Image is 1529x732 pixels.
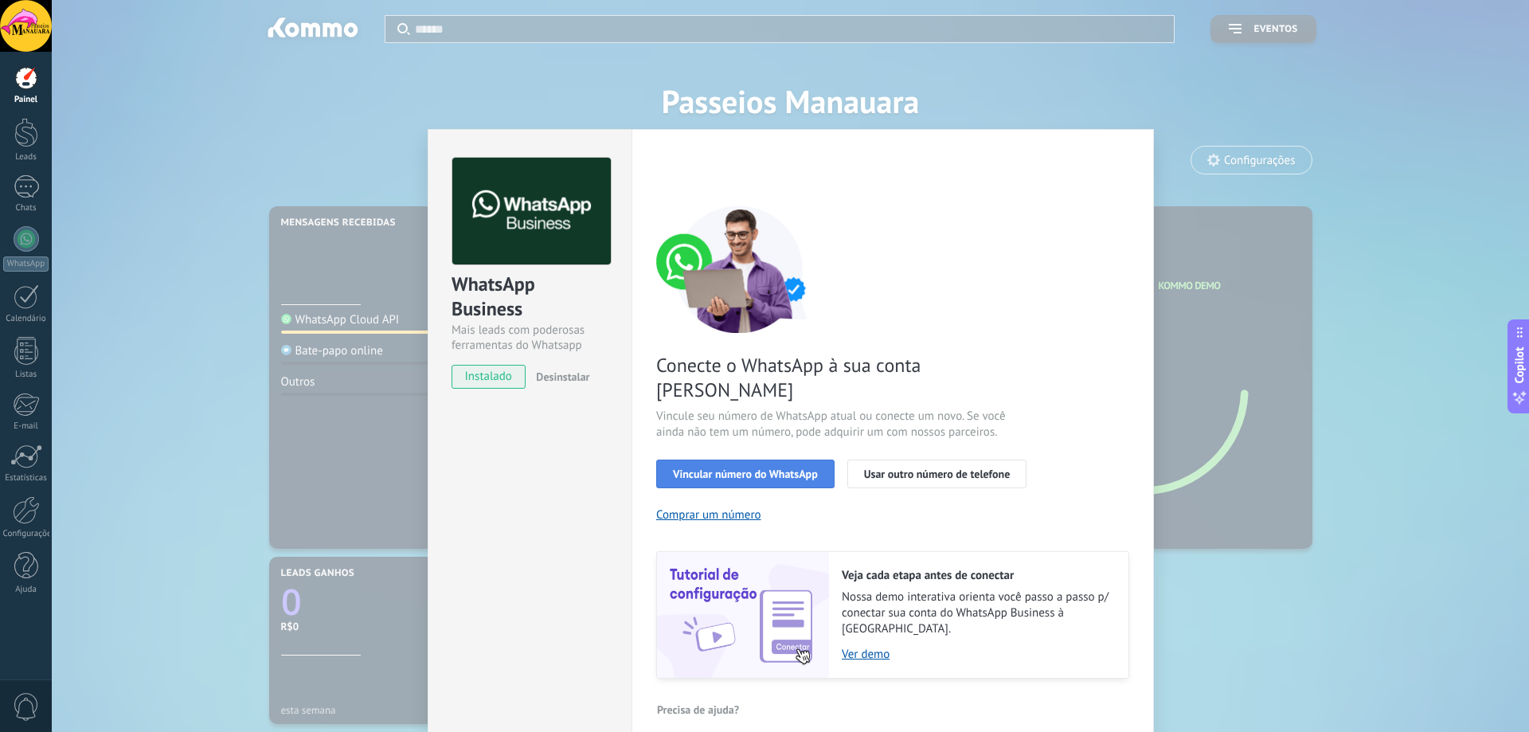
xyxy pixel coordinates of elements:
[673,468,818,480] span: Vincular número do WhatsApp
[842,647,1113,662] a: Ver demo
[3,585,49,595] div: Ajuda
[656,409,1035,440] span: Vincule seu número de WhatsApp atual ou conecte um novo. Se você ainda não tem um número, pode ad...
[656,507,761,523] button: Comprar um número
[3,529,49,539] div: Configurações
[3,95,49,105] div: Painel
[3,152,49,162] div: Leads
[452,365,525,389] span: instalado
[656,206,823,333] img: connect number
[530,365,589,389] button: Desinstalar
[452,158,611,265] img: logo_main.png
[842,568,1113,583] h2: Veja cada etapa antes de conectar
[452,272,608,323] div: WhatsApp Business
[3,473,49,483] div: Estatísticas
[656,460,835,488] button: Vincular número do WhatsApp
[3,421,49,432] div: E-mail
[1511,346,1527,383] span: Copilot
[656,698,740,722] button: Precisa de ajuda?
[536,370,589,384] span: Desinstalar
[3,314,49,324] div: Calendário
[3,256,49,272] div: WhatsApp
[657,704,739,715] span: Precisa de ajuda?
[452,323,608,353] div: Mais leads com poderosas ferramentas do Whatsapp
[842,589,1113,637] span: Nossa demo interativa orienta você passo a passo p/ conectar sua conta do WhatsApp Business à [GE...
[3,370,49,380] div: Listas
[847,460,1027,488] button: Usar outro número de telefone
[864,468,1011,480] span: Usar outro número de telefone
[3,203,49,213] div: Chats
[656,353,1035,402] span: Conecte o WhatsApp à sua conta [PERSON_NAME]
